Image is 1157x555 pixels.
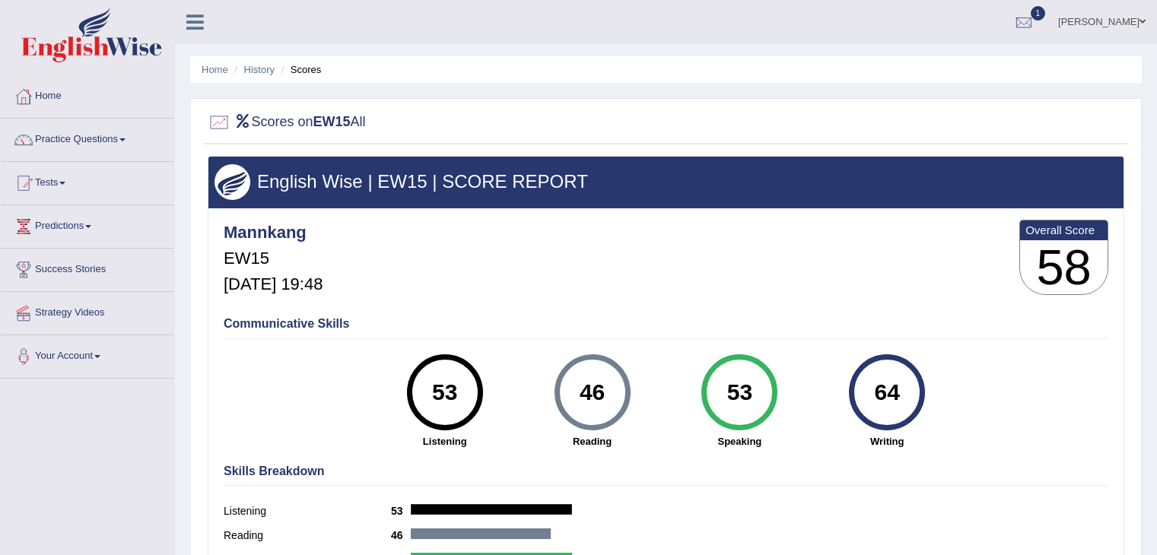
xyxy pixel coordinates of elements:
a: Predictions [1,205,174,243]
label: Listening [224,503,391,519]
a: Your Account [1,335,174,373]
strong: Listening [379,434,511,449]
h4: Communicative Skills [224,317,1108,331]
a: Home [202,64,228,75]
a: Strategy Videos [1,292,174,330]
b: 46 [391,529,411,541]
img: wings.png [215,164,250,200]
a: Practice Questions [1,119,174,157]
h5: [DATE] 19:48 [224,275,323,293]
strong: Reading [526,434,659,449]
a: Home [1,75,174,113]
strong: Speaking [673,434,806,449]
h4: Skills Breakdown [224,465,1108,478]
div: 53 [712,360,768,424]
b: 53 [391,505,411,517]
label: Reading [224,528,391,544]
div: 53 [417,360,472,424]
strong: Writing [821,434,953,449]
h2: Scores on All [208,111,366,134]
a: Tests [1,162,174,200]
h4: Mannkang [224,224,323,242]
span: 1 [1031,6,1046,21]
h5: EW15 [224,249,323,268]
div: 46 [564,360,620,424]
a: Success Stories [1,249,174,287]
div: 64 [860,360,915,424]
b: EW15 [313,114,351,129]
b: Overall Score [1025,224,1102,236]
h3: 58 [1020,240,1108,295]
a: History [244,64,275,75]
h3: English Wise | EW15 | SCORE REPORT [215,172,1117,192]
li: Scores [278,62,322,77]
